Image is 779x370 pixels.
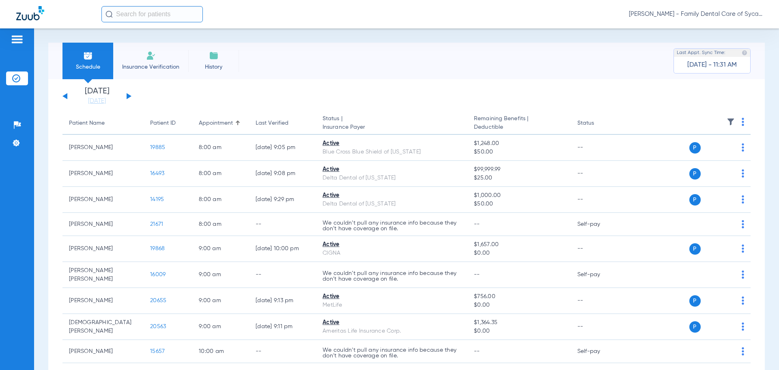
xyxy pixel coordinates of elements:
img: group-dot-blue.svg [742,245,744,253]
span: Last Appt. Sync Time: [677,49,725,57]
span: $0.00 [474,327,564,335]
td: 10:00 AM [192,340,249,363]
img: group-dot-blue.svg [742,296,744,305]
span: P [689,194,701,206]
span: -- [474,272,480,277]
span: 16009 [150,272,166,277]
td: [DATE] 9:05 PM [249,135,316,161]
td: [DATE] 10:00 PM [249,236,316,262]
img: group-dot-blue.svg [742,195,744,203]
span: [DATE] - 11:31 AM [687,61,737,69]
img: group-dot-blue.svg [742,143,744,151]
span: 19868 [150,246,165,251]
div: Active [323,318,461,327]
img: group-dot-blue.svg [742,169,744,177]
li: [DATE] [73,87,121,105]
td: -- [249,262,316,288]
span: Insurance Verification [119,63,182,71]
td: 8:00 AM [192,161,249,187]
div: Active [323,292,461,301]
img: Zuub Logo [16,6,44,20]
td: -- [571,161,626,187]
img: History [209,51,219,61]
div: Patient Name [69,119,137,128]
span: P [689,168,701,180]
div: Last Verified [256,119,288,128]
img: Search Icon [105,11,113,18]
span: $99,999.99 [474,165,564,174]
div: Patient Name [69,119,105,128]
span: 21671 [150,221,163,227]
td: [PERSON_NAME] [62,288,144,314]
td: -- [571,135,626,161]
img: last sync help info [742,50,747,56]
td: 8:00 AM [192,135,249,161]
td: [DEMOGRAPHIC_DATA][PERSON_NAME] [62,314,144,340]
span: -- [474,221,480,227]
img: group-dot-blue.svg [742,322,744,331]
td: Self-pay [571,262,626,288]
span: $0.00 [474,301,564,309]
div: Active [323,139,461,148]
div: Active [323,165,461,174]
img: Manual Insurance Verification [146,51,156,61]
td: Self-pay [571,213,626,236]
span: 16493 [150,171,164,176]
td: [DATE] 9:29 PM [249,187,316,213]
td: 9:00 AM [192,236,249,262]
img: group-dot-blue.svg [742,118,744,126]
span: $1,364.35 [474,318,564,327]
td: 8:00 AM [192,187,249,213]
td: [DATE] 9:13 PM [249,288,316,314]
td: 9:00 AM [192,288,249,314]
div: Appointment [199,119,243,128]
span: -- [474,348,480,354]
td: [PERSON_NAME] [62,161,144,187]
input: Search for patients [101,6,203,22]
span: Deductible [474,123,564,132]
td: -- [571,314,626,340]
span: P [689,142,701,154]
td: 8:00 AM [192,213,249,236]
img: group-dot-blue.svg [742,220,744,228]
span: $1,657.00 [474,240,564,249]
td: [DATE] 9:11 PM [249,314,316,340]
span: 19885 [150,145,165,150]
span: 15657 [150,348,165,354]
span: P [689,321,701,333]
span: 20655 [150,298,166,303]
span: 20563 [150,324,166,329]
td: -- [249,340,316,363]
span: $50.00 [474,148,564,156]
td: [PERSON_NAME] [62,340,144,363]
td: -- [571,288,626,314]
img: hamburger-icon [11,35,24,44]
div: Patient ID [150,119,186,128]
img: filter.svg [727,118,735,126]
span: $25.00 [474,174,564,182]
td: [PERSON_NAME] [62,135,144,161]
td: [PERSON_NAME] [PERSON_NAME] [62,262,144,288]
td: [PERSON_NAME] [62,236,144,262]
td: -- [249,213,316,236]
p: We couldn’t pull any insurance info because they don’t have coverage on file. [323,347,461,359]
div: CIGNA [323,249,461,257]
span: Insurance Payer [323,123,461,132]
div: Ameritas Life Insurance Corp. [323,327,461,335]
span: $0.00 [474,249,564,257]
img: group-dot-blue.svg [742,347,744,355]
span: P [689,295,701,307]
span: $50.00 [474,200,564,208]
td: -- [571,236,626,262]
span: $756.00 [474,292,564,301]
span: $1,248.00 [474,139,564,148]
td: -- [571,187,626,213]
div: Patient ID [150,119,176,128]
td: 9:00 AM [192,262,249,288]
span: [PERSON_NAME] - Family Dental Care of Sycamore [629,10,763,18]
div: Active [323,191,461,200]
div: Delta Dental of [US_STATE] [323,200,461,208]
div: Appointment [199,119,233,128]
p: We couldn’t pull any insurance info because they don’t have coverage on file. [323,220,461,232]
div: Last Verified [256,119,310,128]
